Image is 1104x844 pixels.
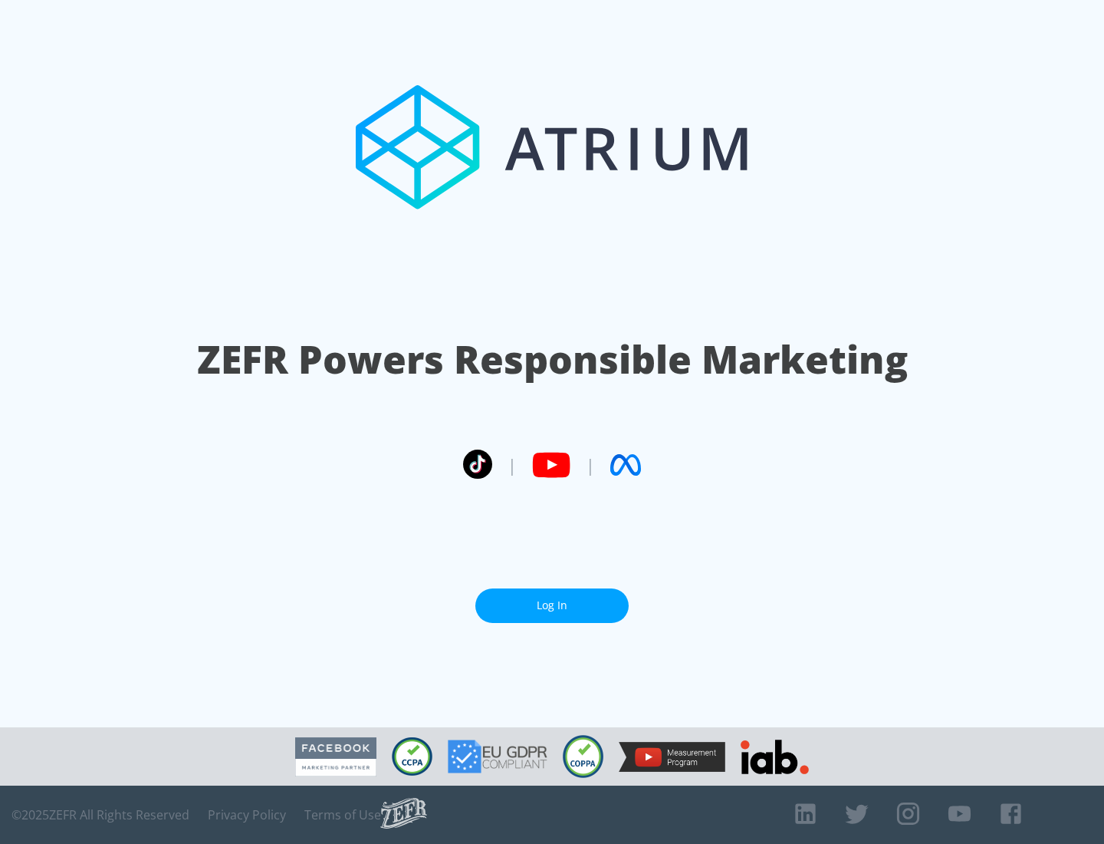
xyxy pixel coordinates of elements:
span: | [508,453,517,476]
img: IAB [741,740,809,774]
h1: ZEFR Powers Responsible Marketing [197,333,908,386]
a: Terms of Use [304,807,381,823]
img: CCPA Compliant [392,737,432,776]
span: © 2025 ZEFR All Rights Reserved [11,807,189,823]
img: YouTube Measurement Program [619,742,725,772]
a: Log In [475,588,629,623]
img: GDPR Compliant [448,740,547,773]
span: | [586,453,595,476]
img: Facebook Marketing Partner [295,737,376,776]
a: Privacy Policy [208,807,286,823]
img: COPPA Compliant [563,735,603,778]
